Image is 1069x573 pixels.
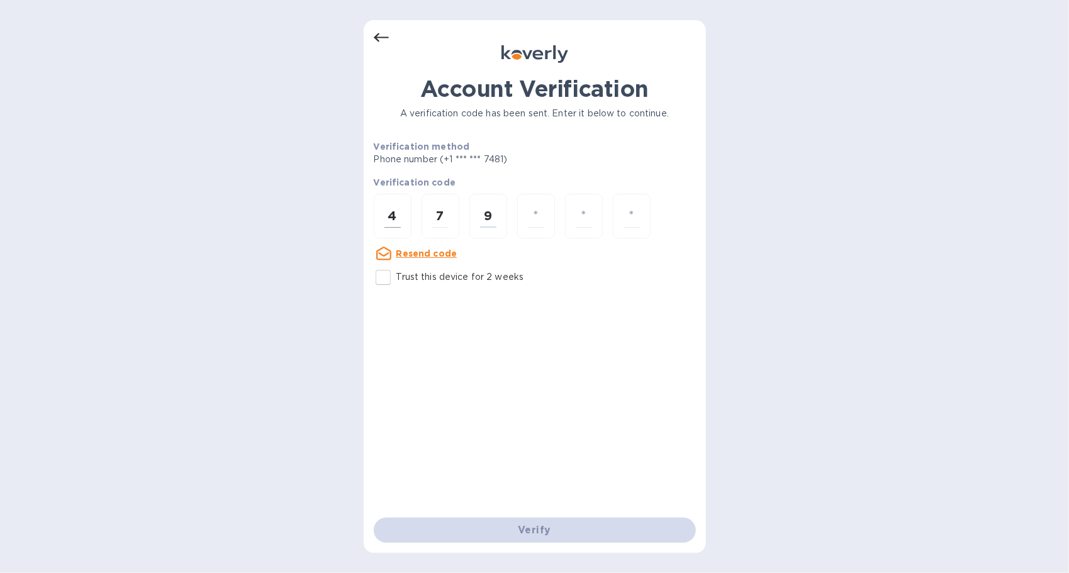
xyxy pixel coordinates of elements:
h1: Account Verification [374,75,696,102]
p: Verification code [374,176,696,189]
b: Verification method [374,142,470,152]
u: Resend code [396,248,457,259]
p: Phone number (+1 *** *** 7481) [374,153,604,166]
p: Trust this device for 2 weeks [396,270,524,284]
p: A verification code has been sent. Enter it below to continue. [374,107,696,120]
